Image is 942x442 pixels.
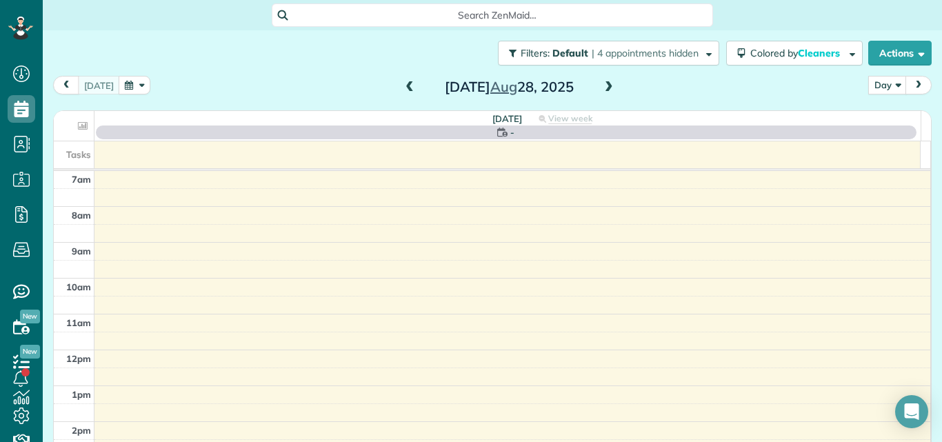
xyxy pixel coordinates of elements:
span: Colored by [750,47,845,59]
span: Tasks [66,149,91,160]
span: 7am [72,174,91,185]
button: Filters: Default | 4 appointments hidden [498,41,719,66]
span: View week [548,113,592,124]
span: | 4 appointments hidden [592,47,699,59]
span: 10am [66,281,91,292]
span: 2pm [72,425,91,436]
button: Actions [868,41,932,66]
a: Filters: Default | 4 appointments hidden [491,41,719,66]
span: [DATE] [492,113,522,124]
span: New [20,345,40,359]
span: New [20,310,40,323]
span: 12pm [66,353,91,364]
span: Default [552,47,589,59]
button: [DATE] [78,76,120,94]
span: 11am [66,317,91,328]
span: 8am [72,210,91,221]
button: next [905,76,932,94]
span: - [510,125,514,139]
span: 9am [72,245,91,257]
button: Colored byCleaners [726,41,863,66]
span: Cleaners [798,47,842,59]
h2: [DATE] 28, 2025 [423,79,595,94]
div: Open Intercom Messenger [895,395,928,428]
span: 1pm [72,389,91,400]
button: prev [53,76,79,94]
span: Aug [490,78,517,95]
button: Day [868,76,907,94]
span: Filters: [521,47,550,59]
